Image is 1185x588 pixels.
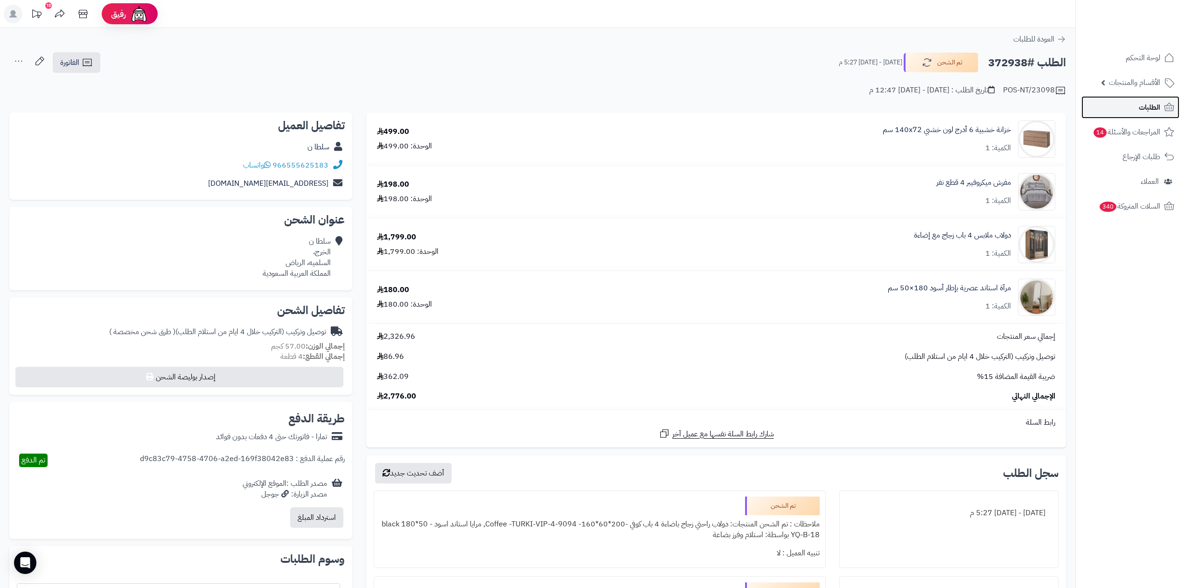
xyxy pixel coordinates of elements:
[14,552,36,574] div: Open Intercom Messenger
[977,371,1055,382] span: ضريبة القيمة المضافة 15%
[15,367,343,387] button: إصدار بوليصة الشحن
[109,326,175,337] span: ( طرق شحن مخصصة )
[21,455,45,466] span: تم الدفع
[130,5,148,23] img: ai-face.png
[1100,202,1116,212] span: 340
[109,327,326,337] div: توصيل وتركيب (التركيب خلال 4 ايام من استلام الطلب)
[1018,226,1055,263] img: 1742132386-110103010021.1-90x90.jpg
[271,341,345,352] small: 57.00 كجم
[659,428,774,440] a: شارك رابط السلة نفسها مع عميل آخر
[377,391,416,402] span: 2,776.00
[380,515,820,544] div: ملاحظات : تم الشحن المنتجات: دولاب راحتي زجاج باضاءة 4 باب كوفي -200*60*160- Coffee -TURKI-VIP-4-...
[307,141,329,153] a: سلطا ن
[53,52,100,73] a: الفاتورة
[111,8,126,20] span: رفيق
[839,58,902,67] small: [DATE] - [DATE] 5:27 م
[672,429,774,440] span: شارك رابط السلة نفسها مع عميل آخر
[60,57,79,68] span: الفاتورة
[263,236,331,279] div: سلطا ن الخرج، السلميه، الرياض المملكة العربية السعودية
[216,432,327,442] div: تمارا - فاتورتك حتى 4 دفعات بدون فوائد
[45,2,52,9] div: 10
[377,351,404,362] span: 86.96
[290,507,343,528] button: استرداد المبلغ
[904,53,978,72] button: تم الشحن
[1018,173,1055,210] img: 1735974054-110201010754-90x90.jpg
[1093,126,1160,139] span: المراجعات والأسئلة
[1109,76,1160,89] span: الأقسام والمنتجات
[17,305,345,316] h2: تفاصيل الشحن
[1081,47,1179,69] a: لوحة التحكم
[243,160,271,171] a: واتساب
[377,299,432,310] div: الوحدة: 180.00
[303,351,345,362] strong: إجمالي القطع:
[1094,127,1107,138] span: 14
[1013,34,1054,45] span: العودة للطلبات
[985,196,1011,206] div: الكمية: 1
[1081,146,1179,168] a: طلبات الإرجاع
[869,85,995,96] div: تاريخ الطلب : [DATE] - [DATE] 12:47 م
[377,141,432,152] div: الوحدة: 499.00
[377,194,432,204] div: الوحدة: 198.00
[377,246,439,257] div: الوحدة: 1,799.00
[243,489,327,500] div: مصدر الزيارة: جوجل
[1122,150,1160,163] span: طلبات الإرجاع
[1018,279,1055,316] img: 1753865142-1-90x90.jpg
[280,351,345,362] small: 4 قطعة
[905,351,1055,362] span: توصيل وتركيب (التركيب خلال 4 ايام من استلام الطلب)
[745,497,820,515] div: تم الشحن
[1141,175,1159,188] span: العملاء
[985,248,1011,259] div: الكمية: 1
[377,232,416,243] div: 1,799.00
[17,553,345,565] h2: وسوم الطلبات
[883,125,1011,135] a: خزانة خشبية 6 أدرج لون خشبي 140x72 سم
[1013,34,1066,45] a: العودة للطلبات
[1126,51,1160,64] span: لوحة التحكم
[17,120,345,131] h2: تفاصيل العميل
[936,177,1011,188] a: مفرش ميكروفيبر 4 قطع نفر
[1081,121,1179,143] a: المراجعات والأسئلة14
[1003,468,1059,479] h3: سجل الطلب
[377,285,409,295] div: 180.00
[1122,23,1176,43] img: logo-2.png
[1099,200,1160,213] span: السلات المتروكة
[17,214,345,225] h2: عنوان الشحن
[1081,195,1179,217] a: السلات المتروكة340
[288,413,345,424] h2: طريقة الدفع
[1081,170,1179,193] a: العملاء
[375,463,452,483] button: أضف تحديث جديد
[272,160,328,171] a: 966555625183
[243,478,327,500] div: مصدر الطلب :الموقع الإلكتروني
[985,143,1011,154] div: الكمية: 1
[845,504,1053,522] div: [DATE] - [DATE] 5:27 م
[377,126,409,137] div: 499.00
[370,417,1062,428] div: رابط السلة
[1012,391,1055,402] span: الإجمالي النهائي
[377,179,409,190] div: 198.00
[888,283,1011,294] a: مرآة استاند عصرية بإطار أسود 180×50 سم
[1018,120,1055,158] img: 1752058398-1(9)-90x90.jpg
[306,341,345,352] strong: إجمالي الوزن:
[380,544,820,562] div: تنبيه العميل : لا
[377,331,415,342] span: 2,326.96
[1139,101,1160,114] span: الطلبات
[997,331,1055,342] span: إجمالي سعر المنتجات
[985,301,1011,312] div: الكمية: 1
[208,178,328,189] a: [EMAIL_ADDRESS][DOMAIN_NAME]
[988,53,1066,72] h2: الطلب #372938
[140,454,345,467] div: رقم عملية الدفع : d9c83c79-4758-4706-a2ed-169f38042e83
[1003,85,1066,96] div: POS-NT/23098
[377,371,409,382] span: 362.09
[1081,96,1179,119] a: الطلبات
[25,5,48,26] a: تحديثات المنصة
[914,230,1011,241] a: دولاب ملابس 4 باب زجاج مع إضاءة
